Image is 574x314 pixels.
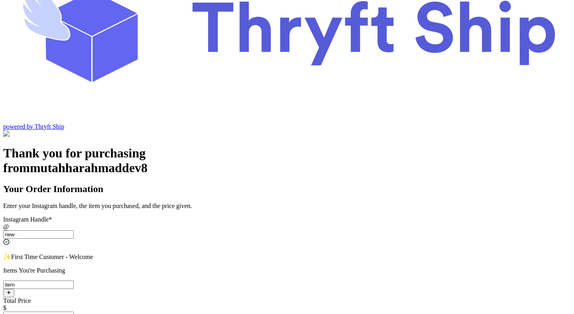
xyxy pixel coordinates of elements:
span: ✨ [3,253,11,260]
div: $ [3,304,571,312]
span: mutahharahmaddev8 [30,161,147,175]
label: Instagram Handle [3,216,52,223]
h2: Your Order Information [3,184,571,194]
div: @ [3,223,571,230]
label: Total Price [3,297,31,304]
a: powered by Thryft Ship [3,123,64,130]
img: Customer Form Background [3,130,83,137]
span: First Time Customer - Welcome [11,253,93,260]
p: Enter your Instagram handle, the item you purchased, and the price given. [3,202,571,210]
p: Items You're Purchasing [3,267,571,274]
input: ex.funky hat [3,281,74,289]
h1: Thank you for purchasing from [3,146,571,175]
